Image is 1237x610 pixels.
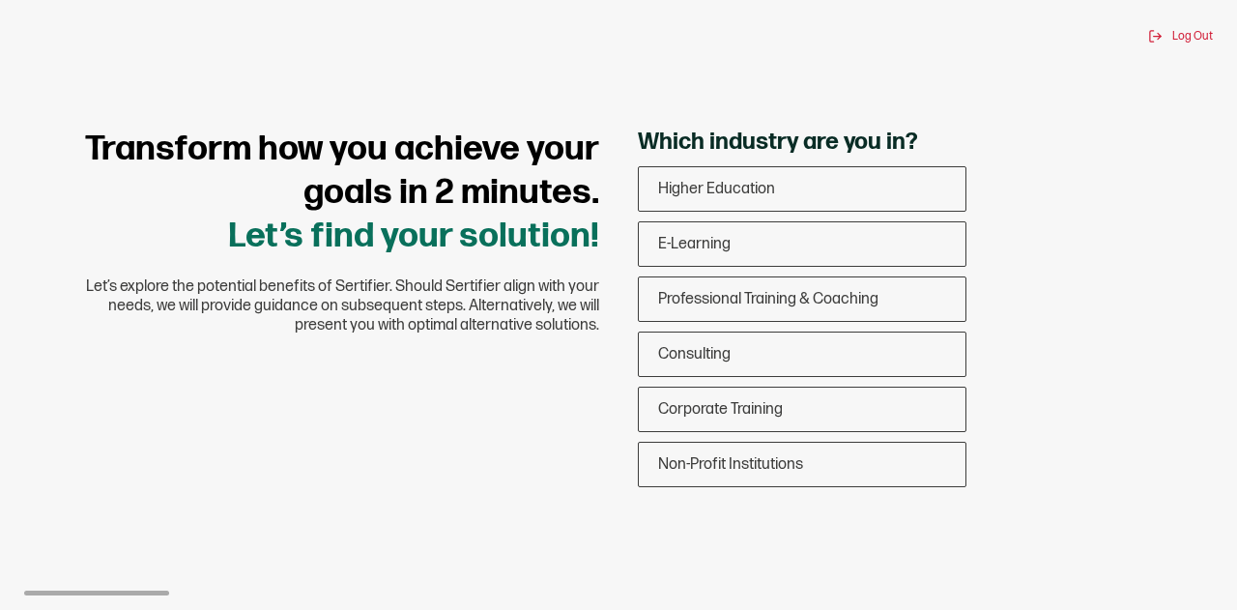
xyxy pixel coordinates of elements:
span: Non-Profit Institutions [658,455,803,474]
span: Higher Education [658,180,775,198]
span: E-Learning [658,235,731,253]
span: Professional Training & Coaching [658,290,878,308]
span: Which industry are you in? [638,128,918,157]
span: Transform how you achieve your goals in 2 minutes. [85,129,599,214]
span: Log Out [1172,29,1213,44]
iframe: Chat Widget [1140,517,1237,610]
span: Corporate Training [658,400,783,419]
h1: Let’s find your solution! [58,128,599,258]
span: Consulting [658,345,731,363]
span: Let’s explore the potential benefits of Sertifier. Should Sertifier align with your needs, we wil... [58,277,599,335]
